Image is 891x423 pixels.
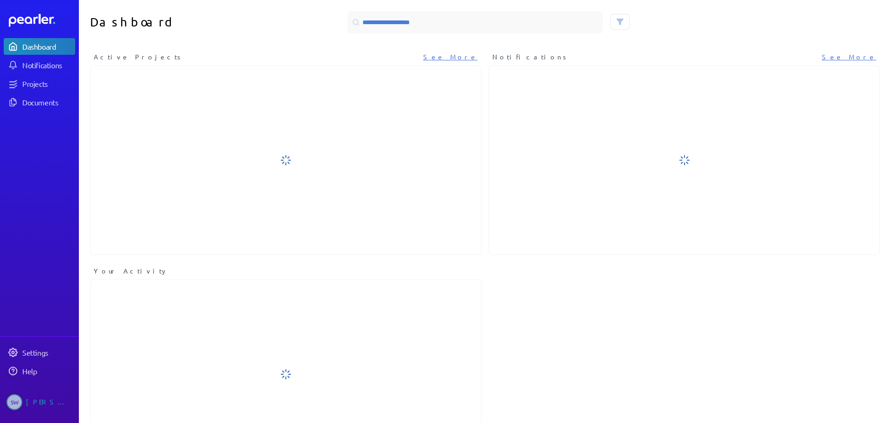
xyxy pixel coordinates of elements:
[423,52,478,62] a: See More
[90,11,282,33] h1: Dashboard
[22,79,74,88] div: Projects
[4,75,75,92] a: Projects
[22,348,74,357] div: Settings
[4,344,75,361] a: Settings
[4,94,75,111] a: Documents
[22,42,74,51] div: Dashboard
[6,394,22,410] span: Steve Whittington
[22,366,74,376] div: Help
[9,14,75,27] a: Dashboard
[4,57,75,73] a: Notifications
[4,38,75,55] a: Dashboard
[26,394,72,410] div: [PERSON_NAME]
[492,52,569,62] span: Notifications
[22,60,74,70] div: Notifications
[4,390,75,414] a: SW[PERSON_NAME]
[22,98,74,107] div: Documents
[94,266,168,276] span: Your Activity
[94,52,184,62] span: Active Projects
[4,363,75,379] a: Help
[822,52,876,62] a: See More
